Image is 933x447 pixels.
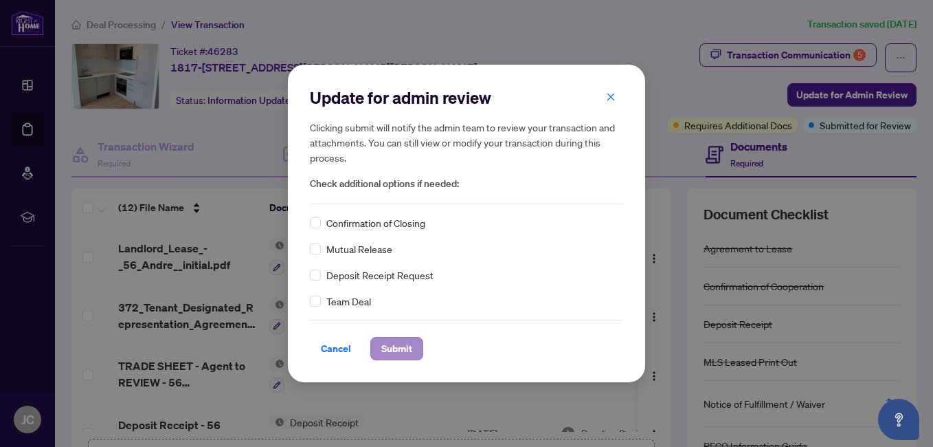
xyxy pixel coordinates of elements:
span: Confirmation of Closing [326,215,425,230]
button: Cancel [310,337,362,360]
span: Team Deal [326,294,371,309]
span: Mutual Release [326,241,392,257]
span: Deposit Receipt Request [326,268,434,283]
span: Cancel [321,338,351,360]
h5: Clicking submit will notify the admin team to review your transaction and attachments. You can st... [310,120,623,165]
span: close [606,92,616,102]
h2: Update for admin review [310,87,623,109]
span: Submit [381,338,412,360]
button: Submit [370,337,423,360]
button: Open asap [878,399,919,440]
span: Check additional options if needed: [310,176,623,192]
